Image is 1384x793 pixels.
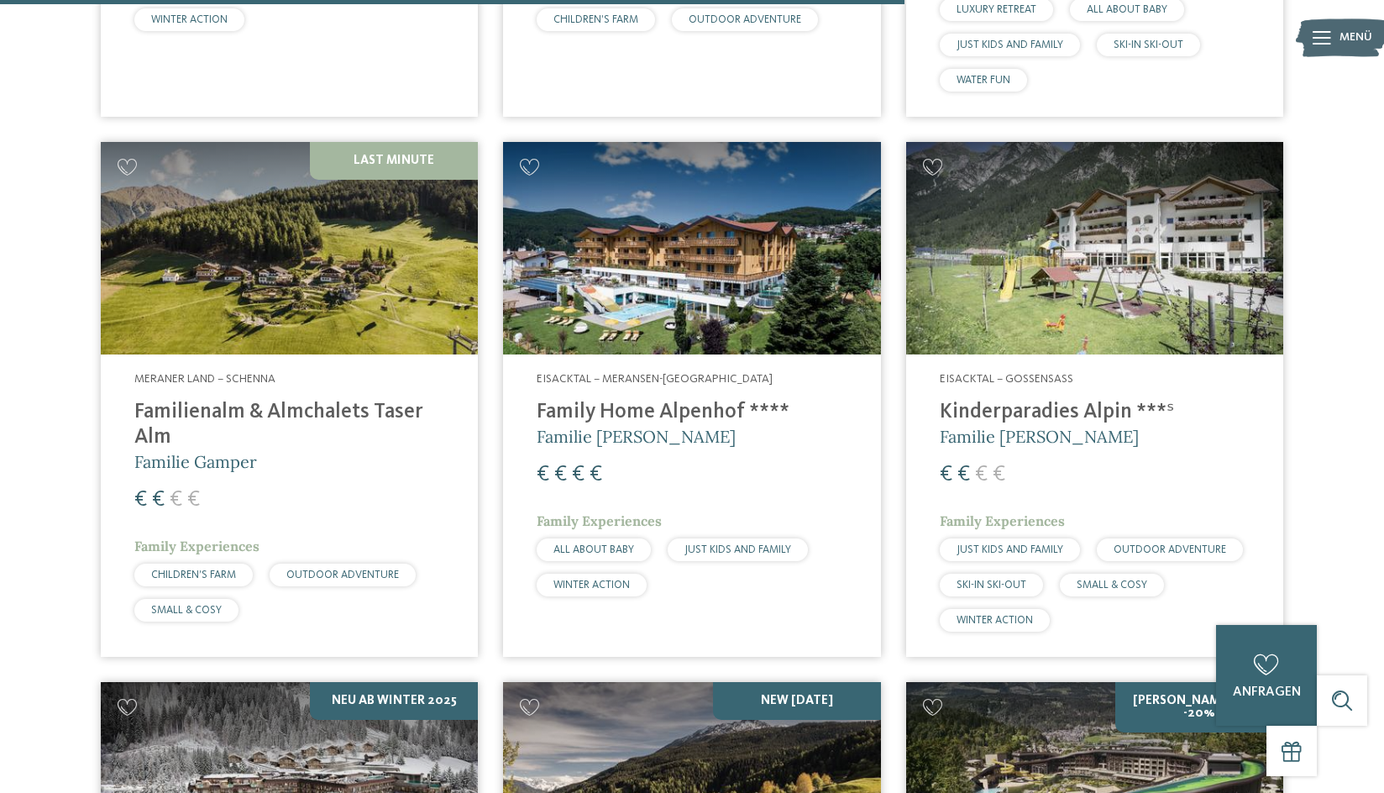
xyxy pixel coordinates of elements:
span: SKI-IN SKI-OUT [1114,39,1183,50]
a: anfragen [1216,625,1317,726]
span: Familie [PERSON_NAME] [537,426,736,447]
span: anfragen [1233,685,1301,699]
span: Meraner Land – Schenna [134,373,275,385]
span: € [572,464,585,486]
span: € [993,464,1005,486]
span: JUST KIDS AND FAMILY [957,544,1063,555]
h4: Kinderparadies Alpin ***ˢ [940,400,1250,425]
span: Familie [PERSON_NAME] [940,426,1139,447]
span: Familie Gamper [134,451,257,472]
span: WINTER ACTION [151,14,228,25]
span: € [134,489,147,511]
span: WINTER ACTION [553,580,630,591]
span: Family Experiences [134,538,259,554]
span: Family Experiences [537,512,662,529]
span: € [170,489,182,511]
span: ALL ABOUT BABY [1087,4,1167,15]
span: € [187,489,200,511]
h4: Familienalm & Almchalets Taser Alm [134,400,444,450]
span: € [537,464,549,486]
img: Family Home Alpenhof **** [503,142,880,354]
span: WINTER ACTION [957,615,1033,626]
span: Eisacktal – Meransen-[GEOGRAPHIC_DATA] [537,373,773,385]
span: € [590,464,602,486]
img: Familienhotels gesucht? Hier findet ihr die besten! [101,142,478,354]
span: OUTDOOR ADVENTURE [286,570,399,580]
img: Kinderparadies Alpin ***ˢ [906,142,1283,354]
span: LUXURY RETREAT [957,4,1036,15]
span: € [152,489,165,511]
span: OUTDOOR ADVENTURE [689,14,801,25]
a: Familienhotels gesucht? Hier findet ihr die besten! Last Minute Meraner Land – Schenna Familienal... [101,142,478,657]
span: Family Experiences [940,512,1065,529]
span: WATER FUN [957,75,1010,86]
span: SMALL & COSY [151,605,222,616]
span: OUTDOOR ADVENTURE [1114,544,1226,555]
span: € [957,464,970,486]
span: ALL ABOUT BABY [553,544,634,555]
a: Familienhotels gesucht? Hier findet ihr die besten! Eisacktal – Gossensass Kinderparadies Alpin *... [906,142,1283,657]
span: € [554,464,567,486]
span: SMALL & COSY [1077,580,1147,591]
h4: Family Home Alpenhof **** [537,400,847,425]
span: JUST KIDS AND FAMILY [684,544,791,555]
span: SKI-IN SKI-OUT [957,580,1026,591]
span: Eisacktal – Gossensass [940,373,1073,385]
a: Familienhotels gesucht? Hier findet ihr die besten! Eisacktal – Meransen-[GEOGRAPHIC_DATA] Family... [503,142,880,657]
span: € [975,464,988,486]
span: JUST KIDS AND FAMILY [957,39,1063,50]
span: CHILDREN’S FARM [151,570,236,580]
span: CHILDREN’S FARM [553,14,638,25]
span: € [940,464,952,486]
